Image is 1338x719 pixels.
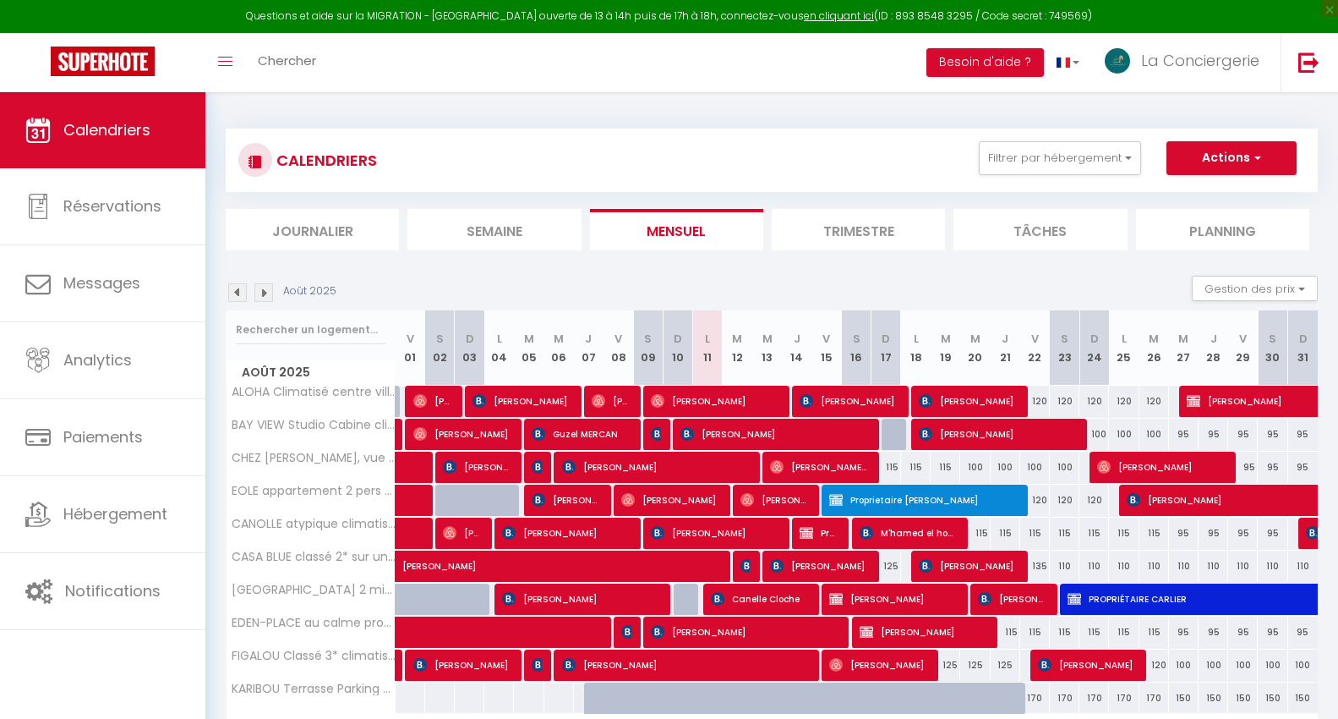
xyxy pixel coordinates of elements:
span: [PERSON_NAME] [532,484,601,516]
span: CANOLLE atypique climatisé pres du port by LaConciergerie13 [229,518,398,530]
span: Réservations [63,195,161,217]
div: 150 [1228,683,1258,714]
div: 100 [1109,419,1139,450]
span: FIGALOU Classé 3* climatisé Centre ancien au calme By LaConciergerie 13 [229,650,398,662]
span: [PERSON_NAME] [562,451,750,483]
span: [PERSON_NAME] [502,517,631,549]
div: 135 [1020,551,1050,582]
abbr: J [794,331,800,347]
div: 100 [1079,419,1109,450]
span: EDEN-PLACE au calme proche de tout à pieds by La Conciergerie 13 [229,617,398,629]
abbr: V [822,331,830,347]
div: 110 [1228,551,1258,582]
div: 95 [1258,452,1287,483]
div: 170 [1109,683,1139,714]
span: [PERSON_NAME] [740,550,751,582]
abbr: D [882,331,890,347]
div: 110 [1139,551,1169,582]
div: 100 [1228,650,1258,681]
div: 95 [1258,617,1287,648]
span: Mergoil Staicy [651,418,661,450]
div: 95 [1199,518,1228,549]
th: 13 [752,310,782,386]
th: 11 [693,310,723,386]
th: 25 [1109,310,1139,386]
span: [PERSON_NAME] [919,385,1018,417]
div: 95 [1258,518,1287,549]
div: 115 [1020,617,1050,648]
span: [PERSON_NAME] [502,583,660,615]
p: Août 2025 [283,283,336,299]
div: 100 [1199,650,1228,681]
abbr: D [674,331,682,347]
div: 115 [991,518,1020,549]
abbr: M [554,331,564,347]
a: ... La Conciergerie [1092,33,1281,92]
th: 03 [455,310,484,386]
div: 120 [1050,386,1079,417]
span: EOLE appartement 2 pers 47m² by La Conciergerie 13 [229,485,398,497]
th: 07 [574,310,603,386]
div: 115 [1050,518,1079,549]
span: Guzel MERCAN [532,418,631,450]
img: ... [1105,48,1130,74]
div: 120 [1020,386,1050,417]
div: 125 [931,650,960,681]
abbr: L [497,331,502,347]
div: 95 [1199,617,1228,648]
span: [PERSON_NAME] [402,541,830,574]
abbr: M [1178,331,1188,347]
li: Journalier [226,209,399,250]
th: 27 [1169,310,1199,386]
div: 115 [960,518,990,549]
span: Notifications [65,580,161,601]
th: 16 [842,310,871,386]
th: 04 [484,310,514,386]
div: 95 [1199,419,1228,450]
th: 12 [723,310,752,386]
a: Chercher [245,33,329,92]
div: 95 [1228,452,1258,483]
abbr: S [853,331,860,347]
div: 95 [1288,617,1318,648]
li: Semaine [407,209,581,250]
div: 120 [1020,485,1050,516]
div: 100 [1258,650,1287,681]
div: 95 [1288,419,1318,450]
span: [PERSON_NAME] [443,517,483,549]
abbr: M [732,331,742,347]
h3: CALENDRIERS [272,141,377,179]
div: 115 [1109,518,1139,549]
div: 95 [1228,617,1258,648]
span: CASA BLUE classé 2* sur une jolie place by La Conciergerie 13 [229,551,398,563]
li: Mensuel [590,209,763,250]
div: 110 [1109,551,1139,582]
abbr: L [1122,331,1127,347]
li: Tâches [953,209,1127,250]
div: 115 [1079,617,1109,648]
div: 120 [1139,650,1169,681]
span: [PERSON_NAME] [651,616,838,648]
div: 125 [991,650,1020,681]
span: La Conciergerie [1141,50,1259,71]
button: Filtrer par hébergement [979,141,1141,175]
div: 170 [1139,683,1169,714]
div: 170 [1050,683,1079,714]
div: 110 [1288,551,1318,582]
div: 100 [1139,419,1169,450]
div: 120 [1109,386,1139,417]
div: 115 [871,452,901,483]
div: 95 [1169,518,1199,549]
span: [PERSON_NAME] [651,385,779,417]
div: 95 [1169,419,1199,450]
span: [PERSON_NAME] [621,616,631,648]
iframe: LiveChat chat widget [1267,648,1338,719]
img: Super Booking [51,47,155,76]
span: [PERSON_NAME] [800,385,898,417]
span: [PERSON_NAME] [413,385,453,417]
th: 17 [871,310,901,386]
span: BAY VIEW Studio Cabine climatisé vue Mer by LaConciergerie13 [229,419,398,431]
button: Besoin d'aide ? [926,48,1044,77]
span: M'hamed el houjjaji [860,517,958,549]
th: 18 [901,310,931,386]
